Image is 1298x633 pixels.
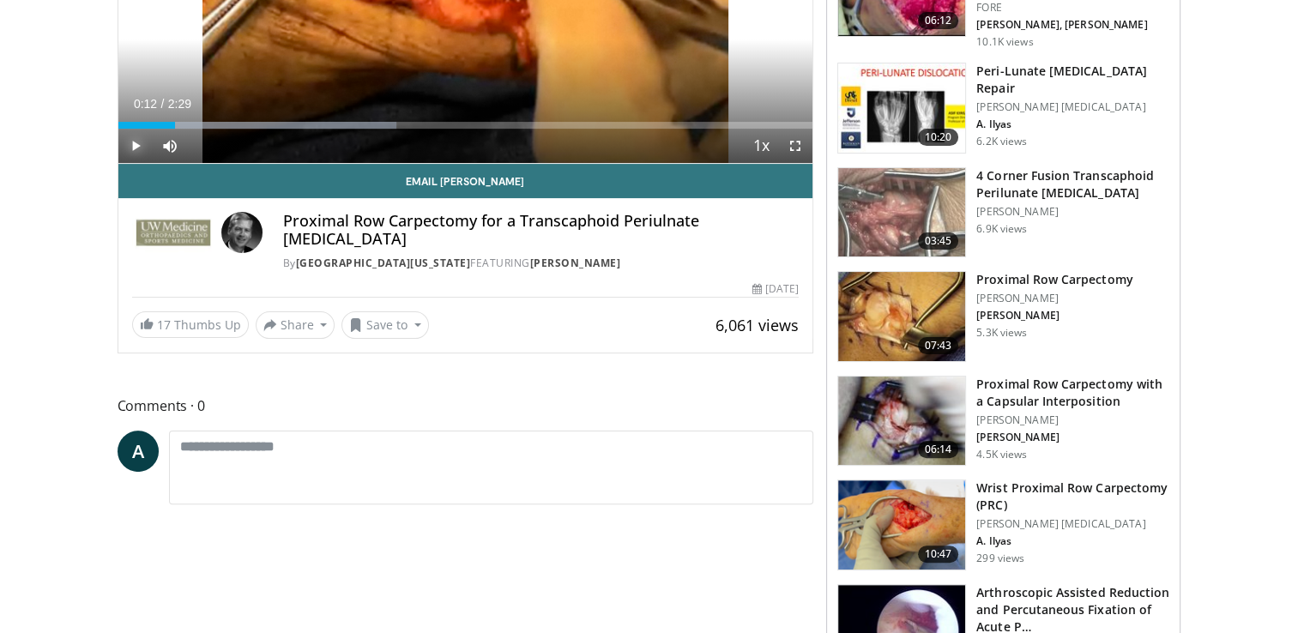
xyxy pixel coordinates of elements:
button: Fullscreen [778,129,812,163]
button: Mute [153,129,187,163]
p: 5.3K views [976,326,1027,340]
img: c1bfbbfa-d817-4968-9dad-0f41b0b7cc34.150x105_q85_crop-smart_upscale.jpg [838,63,965,153]
span: 03:45 [918,232,959,250]
p: [PERSON_NAME] [976,309,1132,323]
span: / [161,97,165,111]
h3: Proximal Row Carpectomy [976,271,1132,288]
span: 06:12 [918,12,959,29]
a: 10:47 Wrist Proximal Row Carpectomy (PRC) [PERSON_NAME] [MEDICAL_DATA] A. Ilyas 299 views [837,479,1169,570]
p: [PERSON_NAME] [976,413,1169,427]
h3: Peri-Lunate [MEDICAL_DATA] Repair [976,63,1169,97]
img: e19aa116-9160-4336-b0e7-5adeaa8703b7.150x105_q85_crop-smart_upscale.jpg [838,377,965,466]
span: 07:43 [918,337,959,354]
a: 17 Thumbs Up [132,311,249,338]
a: [PERSON_NAME] [530,256,621,270]
p: 10.1K views [976,35,1033,49]
img: University of Washington [132,212,214,253]
div: Progress Bar [118,122,813,129]
p: 4.5K views [976,448,1027,461]
p: [PERSON_NAME] [MEDICAL_DATA] [976,517,1169,531]
p: [PERSON_NAME] [976,431,1169,444]
h3: 4 Corner Fusion Transcaphoid Perilunate [MEDICAL_DATA] [976,167,1169,202]
span: 10:20 [918,129,959,146]
img: 33f400b9-85bf-4c88-840c-51d383e9a211.png.150x105_q85_crop-smart_upscale.png [838,480,965,570]
img: Avatar [221,212,263,253]
span: 10:47 [918,546,959,563]
button: Play [118,129,153,163]
p: [PERSON_NAME] [976,205,1169,219]
p: [PERSON_NAME], [PERSON_NAME] [976,18,1169,32]
p: A. Ilyas [976,534,1169,548]
div: By FEATURING [283,256,800,271]
a: 07:43 Proximal Row Carpectomy [PERSON_NAME] [PERSON_NAME] 5.3K views [837,271,1169,362]
span: 06:14 [918,441,959,458]
img: 1b5f4ccd-8f9f-4f84-889d-337cda345fc9.150x105_q85_crop-smart_upscale.jpg [838,168,965,257]
p: 6.9K views [976,222,1027,236]
p: FORE [976,1,1169,15]
span: Comments 0 [118,395,814,417]
a: 03:45 4 Corner Fusion Transcaphoid Perilunate [MEDICAL_DATA] [PERSON_NAME] 6.9K views [837,167,1169,258]
p: [PERSON_NAME] [MEDICAL_DATA] [976,100,1169,114]
a: Email [PERSON_NAME] [118,164,813,198]
p: [PERSON_NAME] [976,292,1132,305]
p: 6.2K views [976,135,1027,148]
p: A. Ilyas [976,118,1169,131]
img: e6b90a39-11c4-452a-a579-c84ec927ec26.150x105_q85_crop-smart_upscale.jpg [838,272,965,361]
span: 6,061 views [715,315,799,335]
button: Share [256,311,335,339]
button: Playback Rate [744,129,778,163]
a: A [118,431,159,472]
h4: Proximal Row Carpectomy for a Transcaphoid Periulnate [MEDICAL_DATA] [283,212,800,249]
span: 0:12 [134,97,157,111]
h3: Wrist Proximal Row Carpectomy (PRC) [976,479,1169,514]
span: 17 [157,316,171,333]
a: [GEOGRAPHIC_DATA][US_STATE] [296,256,471,270]
div: [DATE] [752,281,799,297]
a: 10:20 Peri-Lunate [MEDICAL_DATA] Repair [PERSON_NAME] [MEDICAL_DATA] A. Ilyas 6.2K views [837,63,1169,154]
span: 2:29 [168,97,191,111]
h3: Proximal Row Carpectomy with a Capsular Interposition [976,376,1169,410]
a: 06:14 Proximal Row Carpectomy with a Capsular Interposition [PERSON_NAME] [PERSON_NAME] 4.5K views [837,376,1169,467]
p: 299 views [976,552,1024,565]
button: Save to [341,311,429,339]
